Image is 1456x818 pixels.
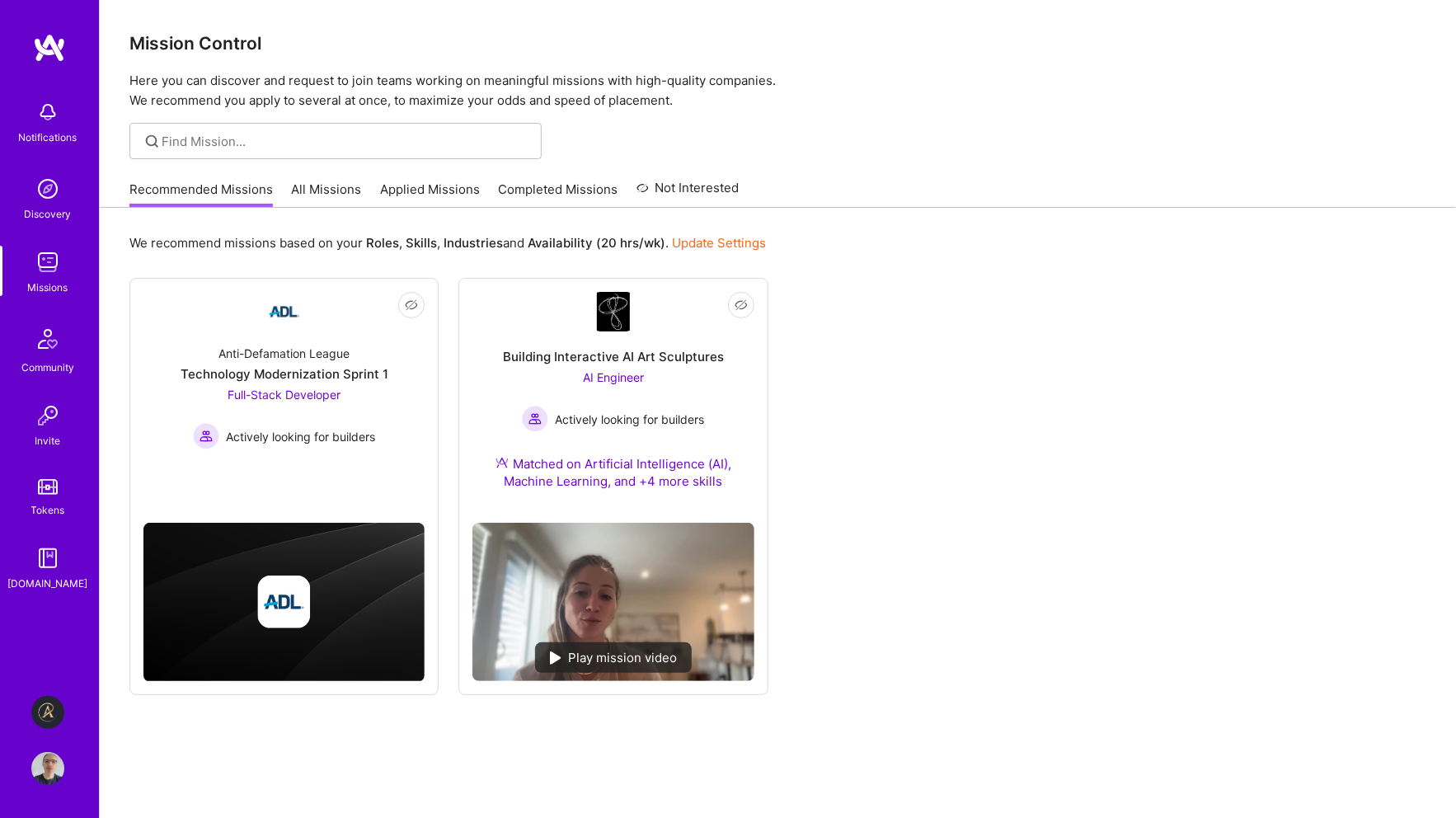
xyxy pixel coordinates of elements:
[366,235,399,251] b: Roles
[31,399,64,432] img: Invite
[27,696,68,729] a: Aldea: Transforming Behavior Change Through AI-Driven Coaching
[405,299,418,312] i: icon EyeClosed
[218,345,350,362] div: Anti-Defamation League
[528,235,665,251] b: Availability (20 hrs/wk)
[535,642,692,673] div: Play mission video
[31,172,64,205] img: discovery
[522,406,548,432] img: Actively looking for builders
[143,523,425,682] img: cover
[258,576,311,628] img: Company logo
[472,523,754,681] img: No Mission
[31,696,64,729] img: Aldea: Transforming Behavior Change Through AI-Driven Coaching
[143,132,162,151] i: icon SearchGrey
[129,71,1426,110] p: Here you can discover and request to join teams working on meaningful missions with high-quality ...
[19,129,77,146] div: Notifications
[228,388,341,402] span: Full-Stack Developer
[380,181,480,208] a: Applied Missions
[28,279,68,296] div: Missions
[8,575,88,592] div: [DOMAIN_NAME]
[28,319,68,359] img: Community
[496,456,509,469] img: Ateam Purple Icon
[129,234,766,252] p: We recommend missions based on your , , and .
[636,178,740,208] a: Not Interested
[735,299,748,312] i: icon EyeClosed
[38,479,58,495] img: tokens
[503,348,724,365] div: Building Interactive AI Art Sculptures
[181,365,388,383] div: Technology Modernization Sprint 1
[25,205,72,223] div: Discovery
[555,411,704,428] span: Actively looking for builders
[33,33,66,63] img: logo
[444,235,503,251] b: Industries
[31,752,64,785] img: User Avatar
[226,428,375,445] span: Actively looking for builders
[597,292,630,331] img: Company Logo
[292,181,362,208] a: All Missions
[472,455,754,490] div: Matched on Artificial Intelligence (AI), Machine Learning, and +4 more skills
[31,542,64,575] img: guide book
[193,423,219,449] img: Actively looking for builders
[31,501,65,519] div: Tokens
[472,292,754,510] a: Company LogoBuilding Interactive AI Art SculpturesAI Engineer Actively looking for buildersActive...
[265,292,304,331] img: Company Logo
[499,181,618,208] a: Completed Missions
[129,33,1426,54] h3: Mission Control
[31,246,64,279] img: teamwork
[672,235,766,251] a: Update Settings
[27,752,68,785] a: User Avatar
[550,651,561,665] img: play
[35,432,61,449] div: Invite
[406,235,437,251] b: Skills
[31,96,64,129] img: bell
[129,181,273,208] a: Recommended Missions
[162,133,529,150] input: Find Mission...
[21,359,74,376] div: Community
[143,292,425,480] a: Company LogoAnti-Defamation LeagueTechnology Modernization Sprint 1Full-Stack Developer Actively ...
[583,370,644,384] span: AI Engineer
